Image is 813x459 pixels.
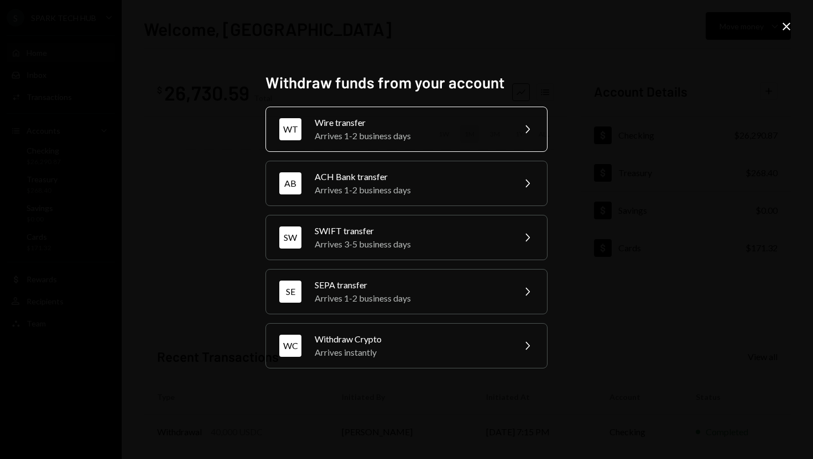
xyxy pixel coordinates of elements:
[279,335,301,357] div: WC
[279,172,301,194] div: AB
[265,161,548,206] button: ABACH Bank transferArrives 1-2 business days
[279,226,301,249] div: SW
[315,238,507,251] div: Arrives 3-5 business days
[315,292,507,305] div: Arrives 1-2 business days
[315,333,507,346] div: Withdraw Crypto
[279,281,301,303] div: SE
[315,224,507,238] div: SWIFT transfer
[315,116,507,129] div: Wire transfer
[279,118,301,140] div: WT
[315,278,507,292] div: SEPA transfer
[265,215,548,260] button: SWSWIFT transferArrives 3-5 business days
[265,107,548,152] button: WTWire transferArrives 1-2 business days
[315,170,507,183] div: ACH Bank transfer
[315,129,507,143] div: Arrives 1-2 business days
[315,183,507,197] div: Arrives 1-2 business days
[315,346,507,359] div: Arrives instantly
[265,72,548,93] h2: Withdraw funds from your account
[265,269,548,314] button: SESEPA transferArrives 1-2 business days
[265,323,548,368] button: WCWithdraw CryptoArrives instantly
